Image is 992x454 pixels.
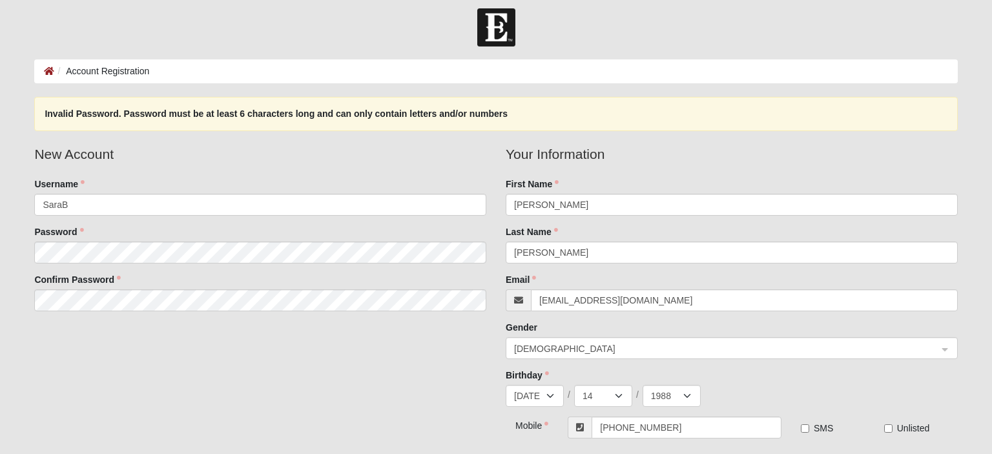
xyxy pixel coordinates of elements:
input: Unlisted [884,424,893,433]
img: Church of Eleven22 Logo [477,8,515,46]
input: SMS [801,424,809,433]
label: Email [506,273,536,286]
span: / [636,388,639,401]
span: Unlisted [897,423,930,433]
span: Female [514,342,938,356]
label: Last Name [506,225,558,238]
div: Invalid Password. Password must be at least 6 characters long and can only contain letters and/or... [34,97,957,131]
label: Birthday [506,369,549,382]
label: Gender [506,321,537,334]
legend: New Account [34,144,486,165]
legend: Your Information [506,144,958,165]
div: Mobile [506,417,543,432]
label: Confirm Password [34,273,121,286]
label: First Name [506,178,559,191]
label: Username [34,178,85,191]
span: SMS [814,423,833,433]
label: Password [34,225,83,238]
li: Account Registration [54,65,149,78]
span: / [568,388,570,401]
